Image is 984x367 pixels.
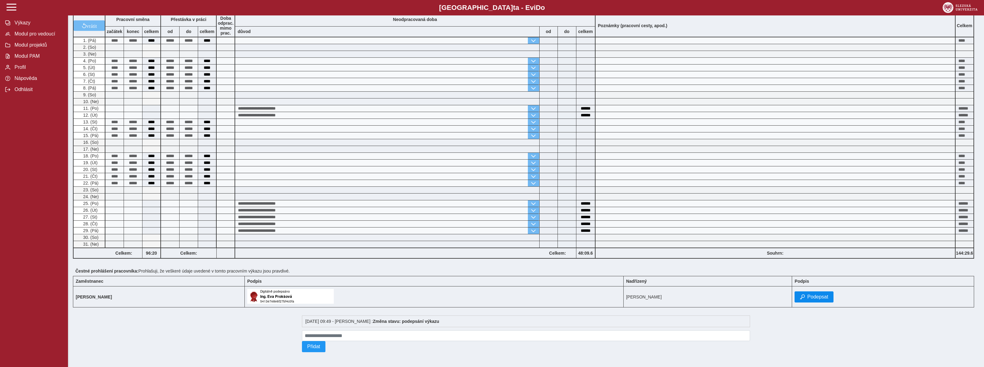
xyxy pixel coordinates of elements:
span: Modul PAM [13,53,63,59]
b: Neodpracovaná doba [393,17,437,22]
b: celkem [198,29,216,34]
b: začátek [105,29,124,34]
span: 1. (Pá) [82,38,96,43]
span: 24. (Ne) [82,194,99,199]
b: celkem [142,29,160,34]
b: [GEOGRAPHIC_DATA] a - Evi [19,4,965,12]
span: 26. (Út) [82,208,98,213]
b: celkem [576,29,595,34]
img: logo_web_su.png [943,2,978,13]
img: Digitálně podepsáno uživatelem [247,289,334,304]
b: Přestávka v práci [171,17,206,22]
span: 23. (So) [82,187,99,192]
b: Pracovní směna [116,17,149,22]
button: vrátit [74,20,105,31]
b: Celkem: [539,251,576,256]
span: 25. (Po) [82,201,99,206]
span: 13. (St) [82,119,97,124]
span: 19. (Út) [82,160,98,165]
span: vrátit [87,23,97,28]
span: 22. (Pá) [82,181,99,186]
span: 28. (Čt) [82,221,98,226]
span: 16. (So) [82,140,99,145]
td: [PERSON_NAME] [623,286,792,307]
span: o [541,4,545,11]
span: 31. (Ne) [82,242,99,247]
b: Celkem: [105,251,142,256]
span: 7. (Čt) [82,79,95,84]
b: Podpis [247,279,262,284]
span: 10. (Ne) [82,99,99,104]
span: Výkazy [13,20,63,26]
span: 9. (So) [82,92,96,97]
span: 14. (Čt) [82,126,98,131]
span: 8. (Pá) [82,85,96,90]
b: konec [124,29,142,34]
b: do [558,29,576,34]
span: 15. (Pá) [82,133,99,138]
span: 20. (St) [82,167,97,172]
b: Doba odprac. mimo prac. [218,16,234,35]
b: 48:09.6 [576,251,595,256]
span: 30. (So) [82,235,99,240]
span: Modul projektů [13,42,63,48]
span: 6. (St) [82,72,95,77]
b: od [161,29,179,34]
span: Nápověda [13,76,63,81]
span: 18. (Po) [82,153,99,158]
span: Profil [13,65,63,70]
button: Přidat [302,341,325,352]
span: 5. (Út) [82,65,95,70]
span: Přidat [307,344,320,349]
span: 2. (So) [82,45,96,50]
b: Podpis [795,279,809,284]
span: 3. (Ne) [82,52,96,56]
span: Podepsat [807,294,828,300]
span: Modul pro vedoucí [13,31,63,37]
b: 96:20 [142,251,160,256]
b: Zaměstnanec [76,279,103,284]
b: Změna stavu: podepsání výkazu [373,319,439,324]
span: 4. (Po) [82,58,96,63]
b: [PERSON_NAME] [76,294,112,299]
span: 21. (Čt) [82,174,98,179]
b: Čestné prohlášení pracovníka: [75,269,138,273]
b: Celkem: [161,251,216,256]
b: důvod [238,29,251,34]
span: 12. (Út) [82,113,98,118]
span: 17. (Ne) [82,147,99,152]
span: Odhlásit [13,87,63,92]
b: od [540,29,558,34]
b: Nadřízený [626,279,647,284]
b: Celkem [957,23,972,28]
b: Poznámky (pracovní cesty, apod.) [596,23,670,28]
span: t [513,4,515,11]
b: do [180,29,198,34]
div: [DATE] 09:49 - [PERSON_NAME] : [302,315,750,327]
button: Podepsat [795,291,833,302]
span: 29. (Pá) [82,228,99,233]
span: 27. (St) [82,215,97,219]
b: Souhrn: [767,251,783,256]
b: 144:29.6 [956,251,973,256]
span: D [536,4,541,11]
span: 11. (Po) [82,106,99,111]
div: Prohlašuji, že veškeré údaje uvedené v tomto pracovním výkazu jsou pravdivé. [73,266,979,276]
